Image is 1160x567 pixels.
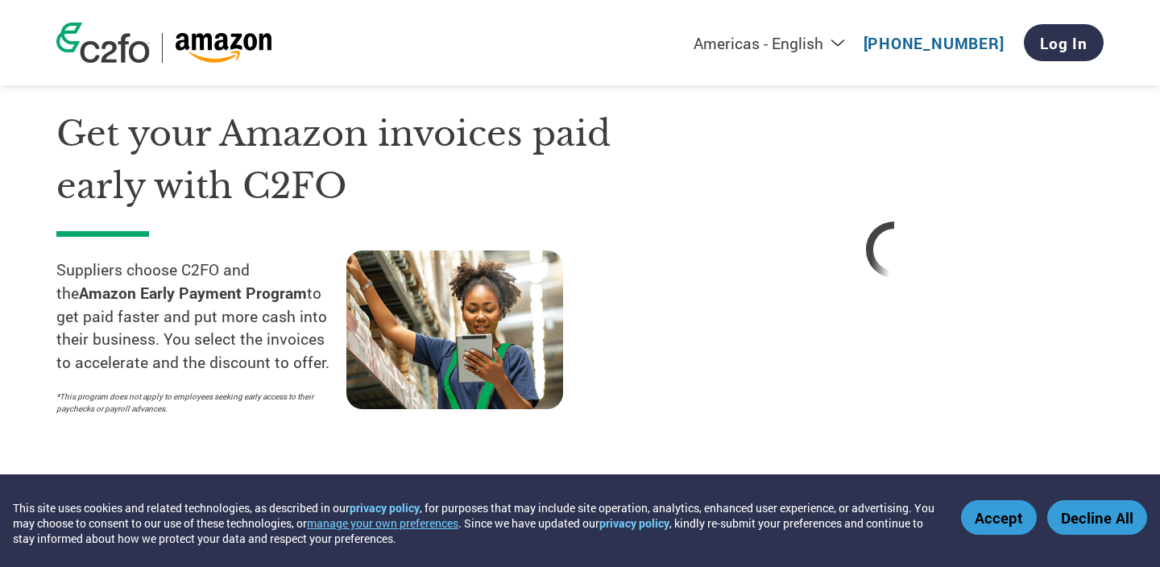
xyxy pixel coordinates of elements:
div: This site uses cookies and related technologies, as described in our , for purposes that may incl... [13,500,938,546]
h1: Get your Amazon invoices paid early with C2FO [56,108,636,212]
button: manage your own preferences [307,515,458,531]
p: Suppliers choose C2FO and the to get paid faster and put more cash into their business. You selec... [56,259,346,375]
a: privacy policy [599,515,669,531]
p: *This program does not apply to employees seeking early access to their paychecks or payroll adva... [56,391,330,415]
img: c2fo logo [56,23,150,63]
a: Log In [1024,24,1104,61]
strong: Amazon Early Payment Program [79,283,307,303]
button: Accept [961,500,1037,535]
button: Decline All [1047,500,1147,535]
img: Amazon [175,33,272,63]
a: privacy policy [350,500,420,515]
a: [PHONE_NUMBER] [864,33,1005,53]
img: supply chain worker [346,250,563,409]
